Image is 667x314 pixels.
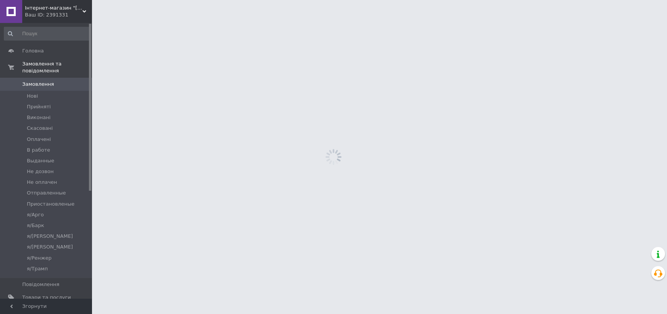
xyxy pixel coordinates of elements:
span: Скасовані [27,125,53,132]
input: Пошук [4,27,90,41]
span: Повідомлення [22,281,59,288]
span: я/[PERSON_NAME] [27,244,73,250]
span: я/[PERSON_NAME] [27,233,73,240]
span: Не дозвон [27,168,54,175]
span: В работе [27,147,50,154]
span: Не оплачен [27,179,57,186]
div: Ваш ID: 2391331 [25,11,92,18]
span: я/Арго [27,211,44,218]
span: Приостановленые [27,201,74,208]
span: Інтернет-магазин "ЧАЙКА" - якісні товари для відпочинку і туризму. [25,5,82,11]
span: Отправленные [27,190,66,196]
span: Выданные [27,157,54,164]
span: Оплачені [27,136,51,143]
span: я/Ренжер [27,255,52,262]
span: я/Барк [27,222,44,229]
span: Замовлення та повідомлення [22,61,92,74]
span: Нові [27,93,38,100]
span: Замовлення [22,81,54,88]
span: я/Трамп [27,265,48,272]
span: Виконані [27,114,51,121]
span: Головна [22,47,44,54]
span: Прийняті [27,103,51,110]
span: Товари та послуги [22,294,71,301]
